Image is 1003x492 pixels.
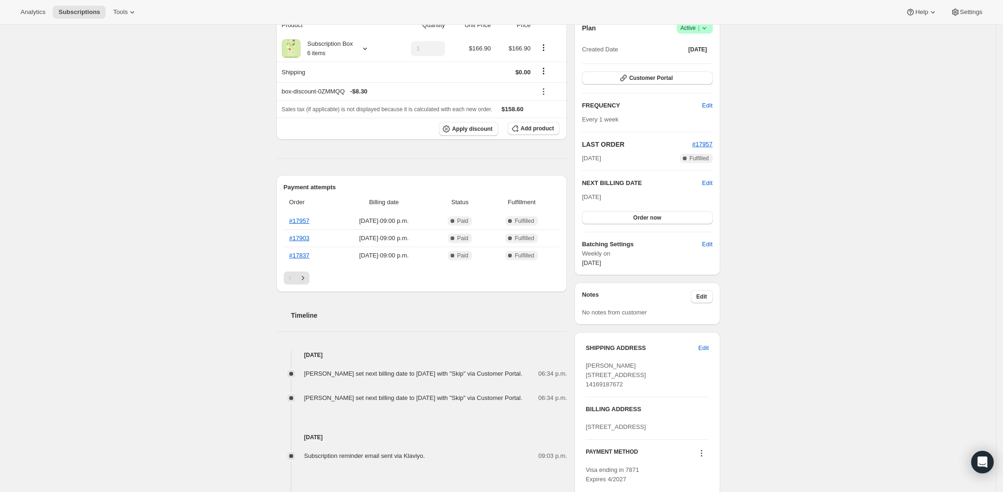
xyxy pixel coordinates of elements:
[289,235,309,242] a: #17903
[509,45,530,52] span: $166.90
[276,15,391,36] th: Product
[582,154,601,163] span: [DATE]
[683,43,713,56] button: [DATE]
[276,350,567,360] h4: [DATE]
[337,234,430,243] span: [DATE] · 09:00 p.m.
[296,271,309,285] button: Next
[457,235,468,242] span: Paid
[337,198,430,207] span: Billing date
[282,106,493,113] span: Sales tax (if applicable) is not displayed because it is calculated with each new order.
[282,39,301,58] img: product img
[688,46,707,53] span: [DATE]
[516,69,531,76] span: $0.00
[586,423,646,430] span: [STREET_ADDRESS]
[291,311,567,320] h2: Timeline
[284,271,560,285] nav: Pagination
[58,8,100,16] span: Subscriptions
[681,23,709,33] span: Active
[582,309,647,316] span: No notes from customer
[436,198,484,207] span: Status
[696,237,718,252] button: Edit
[702,240,712,249] span: Edit
[494,15,533,36] th: Price
[304,394,523,401] span: [PERSON_NAME] set next billing date to [DATE] with "Skip" via Customer Portal.
[337,251,430,260] span: [DATE] · 09:00 p.m.
[689,155,709,162] span: Fulfilled
[693,341,714,356] button: Edit
[629,74,673,82] span: Customer Portal
[107,6,143,19] button: Tools
[945,6,988,19] button: Settings
[508,122,559,135] button: Add product
[439,122,498,136] button: Apply discount
[289,252,309,259] a: #17837
[457,252,468,259] span: Paid
[633,214,661,221] span: Order now
[489,198,554,207] span: Fulfillment
[301,39,353,58] div: Subscription Box
[696,293,707,300] span: Edit
[582,290,691,303] h3: Notes
[284,183,560,192] h2: Payment attempts
[53,6,106,19] button: Subscriptions
[586,343,698,353] h3: SHIPPING ADDRESS
[582,259,601,266] span: [DATE]
[702,101,712,110] span: Edit
[521,125,554,132] span: Add product
[582,71,712,85] button: Customer Portal
[113,8,128,16] span: Tools
[391,15,448,36] th: Quantity
[515,217,534,225] span: Fulfilled
[538,451,567,461] span: 09:03 p.m.
[21,8,45,16] span: Analytics
[960,8,982,16] span: Settings
[698,343,709,353] span: Edit
[582,193,601,200] span: [DATE]
[515,235,534,242] span: Fulfilled
[915,8,928,16] span: Help
[350,87,367,96] span: - $8.30
[304,452,425,459] span: Subscription reminder email sent via Klaviyo.
[15,6,51,19] button: Analytics
[582,45,618,54] span: Created Date
[586,448,638,461] h3: PAYMENT METHOD
[691,290,713,303] button: Edit
[452,125,493,133] span: Apply discount
[536,43,551,53] button: Product actions
[900,6,943,19] button: Help
[696,98,718,113] button: Edit
[582,140,692,149] h2: LAST ORDER
[971,451,994,473] div: Open Intercom Messenger
[308,50,326,57] small: 6 items
[586,466,639,483] span: Visa ending in 7871 Expires 4/2027
[582,23,596,33] h2: Plan
[582,101,702,110] h2: FREQUENCY
[692,140,712,149] button: #17957
[515,252,534,259] span: Fulfilled
[582,249,712,258] span: Weekly on
[276,62,391,82] th: Shipping
[501,106,523,113] span: $158.60
[698,24,699,32] span: |
[457,217,468,225] span: Paid
[284,192,335,213] th: Order
[276,433,567,442] h4: [DATE]
[289,217,309,224] a: #17957
[538,393,567,403] span: 06:34 p.m.
[582,178,702,188] h2: NEXT BILLING DATE
[337,216,430,226] span: [DATE] · 09:00 p.m.
[469,45,491,52] span: $166.90
[582,211,712,224] button: Order now
[586,405,709,414] h3: BILLING ADDRESS
[692,141,712,148] a: #17957
[702,178,712,188] button: Edit
[582,116,618,123] span: Every 1 week
[538,369,567,378] span: 06:34 p.m.
[536,66,551,76] button: Shipping actions
[304,370,523,377] span: [PERSON_NAME] set next billing date to [DATE] with "Skip" via Customer Portal.
[282,87,531,96] div: box-discount-0ZMMQQ
[582,240,702,249] h6: Batching Settings
[448,15,494,36] th: Unit Price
